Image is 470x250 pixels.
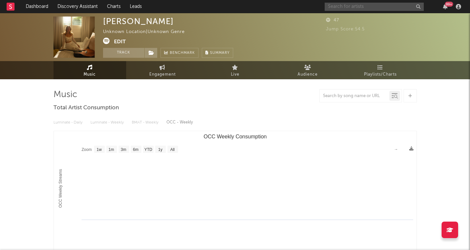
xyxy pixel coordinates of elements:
text: 6m [133,147,138,152]
a: Audience [271,61,344,79]
text: 1w [96,147,102,152]
div: [PERSON_NAME] [103,17,174,26]
div: Unknown Location | Unknown Genre [103,28,192,36]
text: 3m [121,147,126,152]
text: All [170,147,174,152]
span: Engagement [149,71,176,79]
span: Summary [210,51,230,55]
text: 1y [158,147,163,152]
a: Music [54,61,126,79]
span: Total Artist Consumption [54,104,119,112]
button: Edit [114,38,126,46]
text: OCC Weekly Streams [58,169,63,208]
text: YTD [144,147,152,152]
span: 47 [326,18,339,22]
text: 1m [108,147,114,152]
button: 99+ [443,4,448,9]
button: Track [103,48,144,58]
input: Search for artists [325,3,424,11]
div: 99 + [445,2,453,7]
a: Playlists/Charts [344,61,417,79]
span: Jump Score: 54.5 [326,27,365,31]
span: Audience [298,71,318,79]
text: OCC Weekly Consumption [203,134,267,139]
a: Benchmark [161,48,199,58]
input: Search by song name or URL [320,93,389,99]
a: Engagement [126,61,199,79]
span: Music [84,71,96,79]
text: → [394,147,398,152]
a: Live [199,61,271,79]
text: Zoom [82,147,92,152]
button: Summary [202,48,233,58]
span: Live [231,71,239,79]
span: Playlists/Charts [364,71,397,79]
span: Benchmark [170,49,195,57]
